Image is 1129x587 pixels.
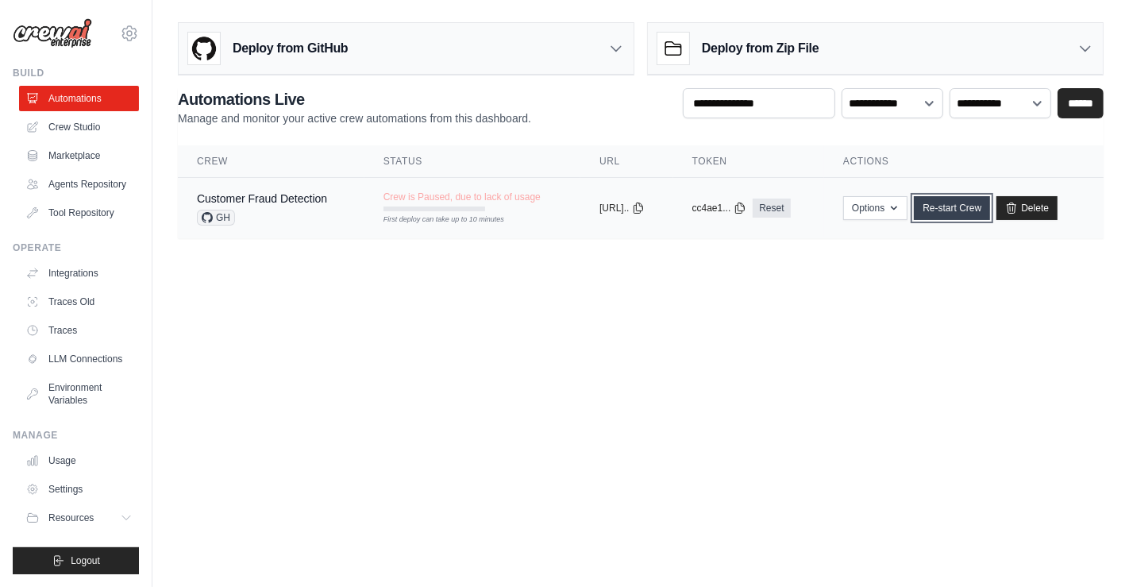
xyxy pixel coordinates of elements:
[19,505,139,531] button: Resources
[702,39,819,58] h3: Deploy from Zip File
[197,210,235,226] span: GH
[843,196,907,220] button: Options
[71,554,100,567] span: Logout
[13,429,139,442] div: Manage
[19,448,139,473] a: Usage
[996,196,1058,220] a: Delete
[692,202,747,214] button: cc4ae1...
[178,110,531,126] p: Manage and monitor your active crew automations from this dashboard.
[188,33,220,64] img: GitHub Logo
[753,199,790,218] a: Reset
[19,477,139,502] a: Settings
[383,191,541,203] span: Crew is Paused, due to lack of usage
[19,172,139,197] a: Agents Repository
[824,145,1104,178] th: Actions
[19,346,139,372] a: LLM Connections
[178,88,531,110] h2: Automations Live
[914,196,990,220] a: Re-start Crew
[13,241,139,254] div: Operate
[19,375,139,413] a: Environment Variables
[1050,511,1129,587] iframe: Chat Widget
[197,192,327,205] a: Customer Fraud Detection
[19,318,139,343] a: Traces
[13,18,92,48] img: Logo
[383,214,485,226] div: First deploy can take up to 10 minutes
[13,67,139,79] div: Build
[13,547,139,574] button: Logout
[673,145,824,178] th: Token
[19,200,139,226] a: Tool Repository
[19,143,139,168] a: Marketplace
[19,261,139,286] a: Integrations
[364,145,580,178] th: Status
[233,39,348,58] h3: Deploy from GitHub
[19,289,139,315] a: Traces Old
[580,145,673,178] th: URL
[178,145,364,178] th: Crew
[48,512,94,524] span: Resources
[19,114,139,140] a: Crew Studio
[19,86,139,111] a: Automations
